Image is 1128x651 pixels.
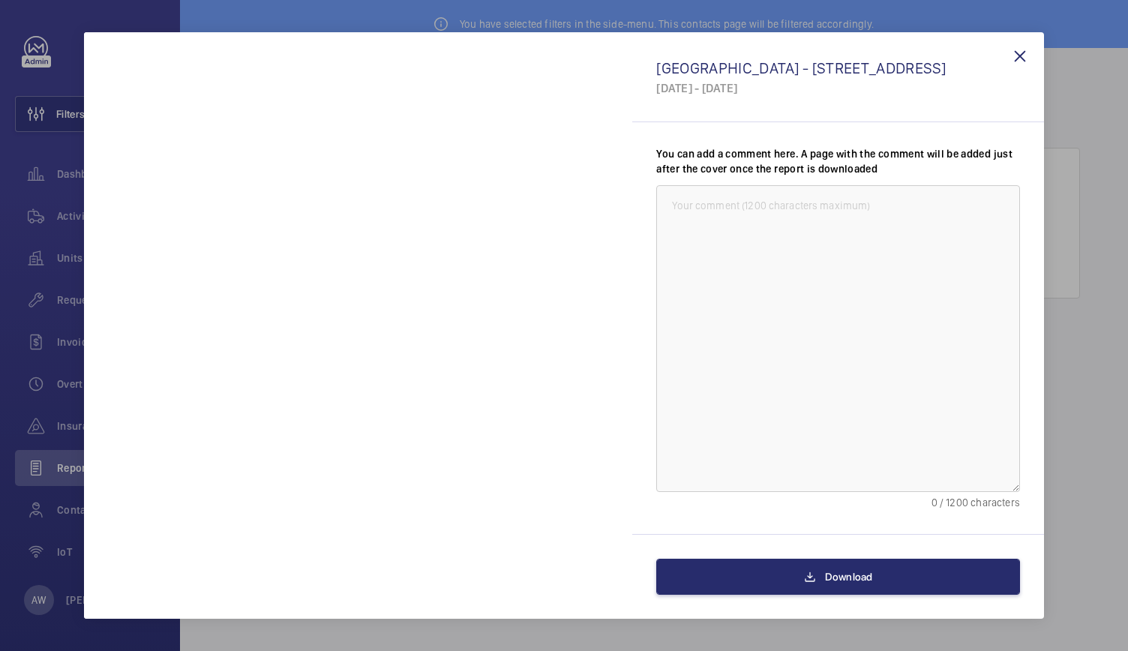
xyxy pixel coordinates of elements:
button: Download [656,559,1020,595]
span: Download [825,571,873,583]
div: [DATE] - [DATE] [656,80,1020,96]
label: You can add a comment here. A page with the comment will be added just after the cover once the r... [656,146,1020,176]
div: 0 / 1200 characters [656,495,1020,510]
div: [GEOGRAPHIC_DATA] - [STREET_ADDRESS] [656,58,1020,77]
